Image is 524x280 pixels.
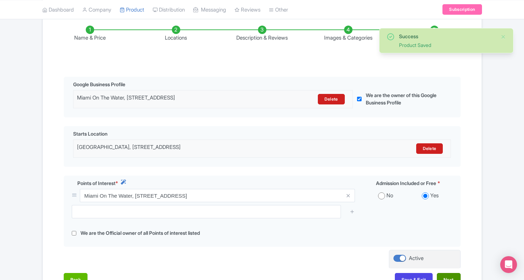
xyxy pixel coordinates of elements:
span: Admission Included or Free [376,179,436,187]
span: Google Business Profile [73,81,125,88]
span: Starts Location [73,130,107,137]
div: Active [409,254,424,262]
div: [GEOGRAPHIC_DATA], [STREET_ADDRESS] [77,143,355,154]
a: Delete [318,94,344,104]
li: Name & Price [47,26,133,42]
div: Product Saved [399,41,495,49]
label: No [386,192,393,200]
label: Yes [430,192,439,200]
div: Open Intercom Messenger [500,256,517,273]
div: Miami On The Water, [STREET_ADDRESS] [77,94,281,104]
li: Locations [133,26,219,42]
a: Delete [416,143,443,154]
label: We are the Official owner of all Points of interest listed [81,229,200,237]
a: Subscription [442,4,482,15]
li: Images & Categories [305,26,391,42]
li: Description & Reviews [219,26,305,42]
button: Close [501,33,506,41]
label: We are the owner of this Google Business Profile [366,91,443,106]
span: Points of Interest [77,179,116,187]
div: Success [399,33,495,40]
li: Complete [391,26,477,42]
